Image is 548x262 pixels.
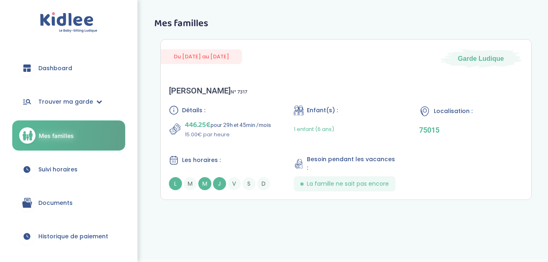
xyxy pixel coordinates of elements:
p: 75015 [419,126,523,134]
span: 1 enfant (6 ans) [294,125,334,133]
span: Les horaires : [182,156,221,164]
span: Documents [38,199,73,207]
span: Besoin pendant les vacances : [307,155,398,172]
span: M [198,177,211,190]
span: D [257,177,270,190]
span: Trouver ma garde [38,98,93,106]
span: M [184,177,197,190]
span: Du [DATE] au [DATE] [161,49,242,64]
a: Trouver ma garde [12,87,125,116]
span: Localisation : [434,107,473,115]
span: Détails : [182,106,205,115]
h3: Mes familles [154,18,538,29]
span: Enfant(s) : [307,106,338,115]
span: S [242,177,255,190]
span: Mes familles [39,131,74,140]
p: 15.00€ par heure [185,131,271,139]
a: Dashboard [12,53,125,83]
a: Suivi horaires [12,155,125,184]
span: J [213,177,226,190]
span: La famille ne sait pas encore [307,180,389,188]
span: L [169,177,182,190]
div: [PERSON_NAME] [169,86,247,95]
span: Suivi horaires [38,165,78,174]
span: Dashboard [38,64,72,73]
a: Documents [12,188,125,218]
span: 446.25€ [185,119,211,131]
a: Historique de paiement [12,222,125,251]
span: Garde Ludique [458,54,504,63]
a: Mes familles [12,120,125,151]
span: V [228,177,241,190]
span: Historique de paiement [38,232,108,241]
img: logo.svg [40,12,98,33]
p: pour 29h et 45min /mois [185,119,271,131]
span: N° 7317 [231,88,247,96]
